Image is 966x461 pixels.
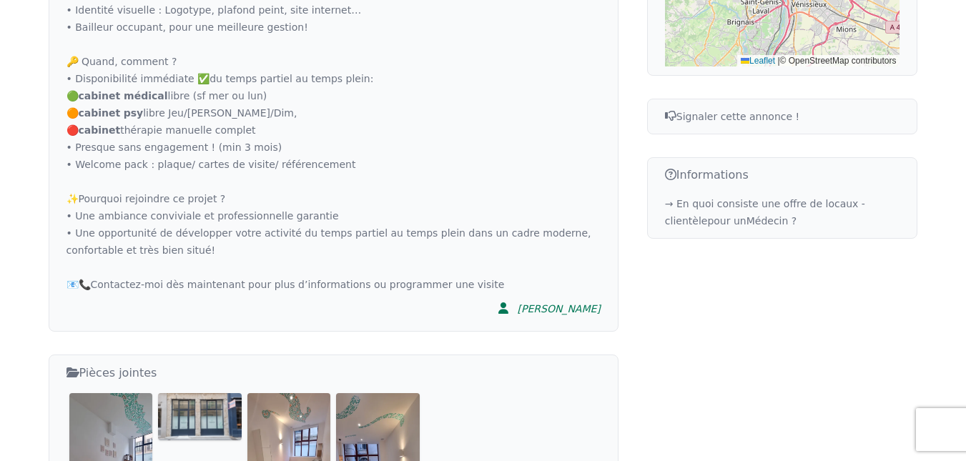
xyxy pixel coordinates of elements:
[124,107,143,119] strong: psy
[741,56,775,66] a: Leaflet
[489,293,601,322] a: [PERSON_NAME]
[737,55,900,67] div: © OpenStreetMap contributors
[79,107,121,119] strong: cabinet
[665,198,865,227] a: → En quoi consiste une offre de locaux - clientèlepour unMédecin ?
[158,393,242,440] img: Location dans cabinet pluridisciplinaire Lyon 2
[665,167,900,184] h3: Informations
[66,364,601,382] h3: Pièces jointes
[665,111,799,122] span: Signaler cette annonce !
[777,56,779,66] span: |
[518,302,601,316] div: [PERSON_NAME]
[79,90,168,101] strong: cabinet médical
[79,124,121,136] strong: cabinet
